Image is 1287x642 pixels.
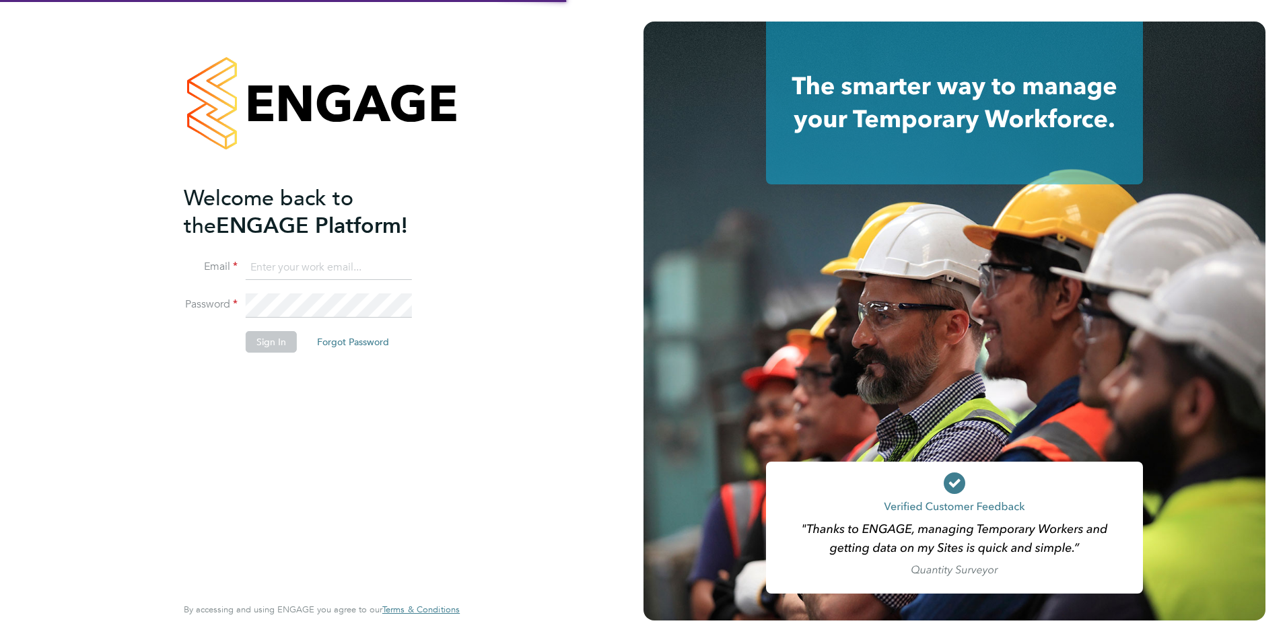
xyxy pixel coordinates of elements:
input: Enter your work email... [246,256,412,280]
button: Forgot Password [306,331,400,353]
button: Sign In [246,331,297,353]
label: Password [184,297,238,312]
span: Welcome back to the [184,185,353,239]
span: By accessing and using ENGAGE you agree to our [184,604,460,615]
a: Terms & Conditions [382,604,460,615]
h2: ENGAGE Platform! [184,184,446,240]
label: Email [184,260,238,274]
